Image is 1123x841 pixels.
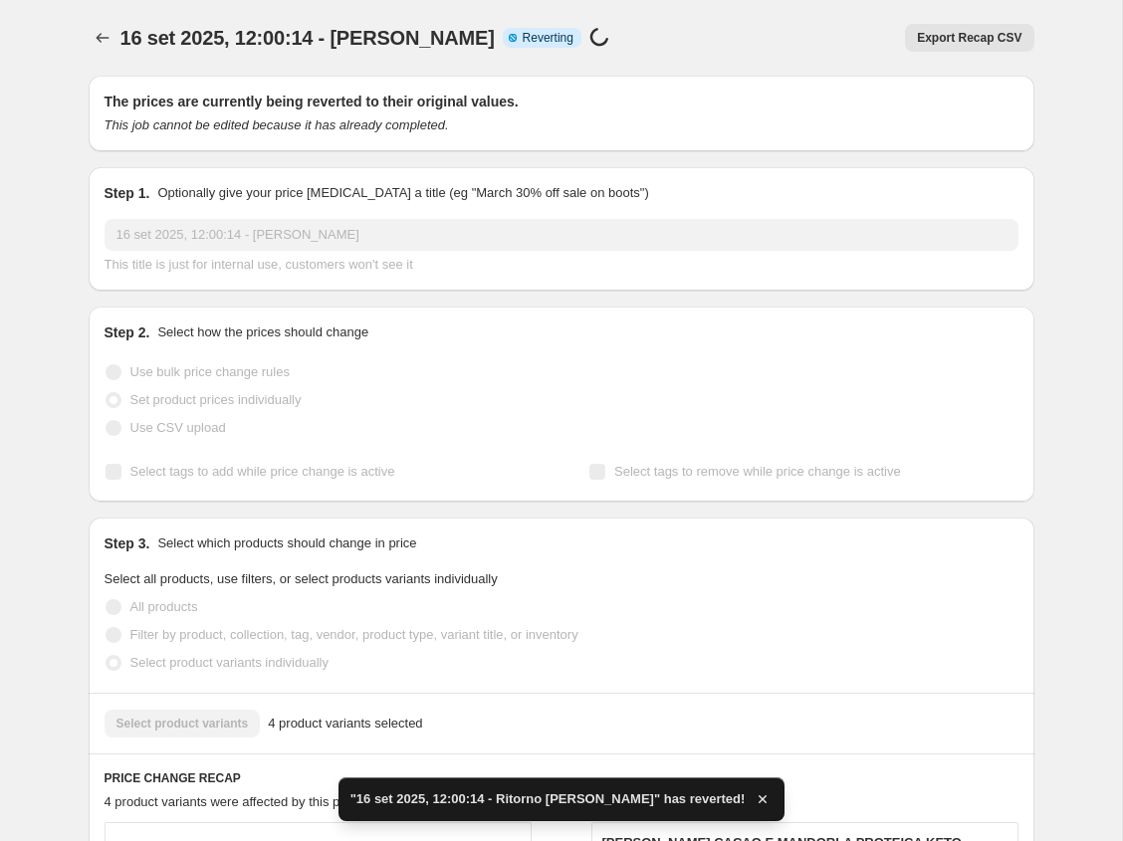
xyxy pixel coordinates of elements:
span: Export Recap CSV [917,30,1021,46]
h2: The prices are currently being reverted to their original values. [105,92,1018,111]
button: Export Recap CSV [905,24,1033,52]
span: Use bulk price change rules [130,364,290,379]
h6: PRICE CHANGE RECAP [105,770,1018,786]
span: Set product prices individually [130,392,302,407]
span: "16 set 2025, 12:00:14 - Ritorno [PERSON_NAME]" has reverted! [350,789,746,809]
p: Select which products should change in price [157,533,416,553]
span: Select tags to remove while price change is active [614,464,901,479]
span: Filter by product, collection, tag, vendor, product type, variant title, or inventory [130,627,578,642]
span: 4 product variants selected [268,714,422,734]
span: Reverting [523,30,573,46]
input: 30% off holiday sale [105,219,1018,251]
i: This job cannot be edited because it has already completed. [105,117,449,132]
h2: Step 2. [105,322,150,342]
span: Select product variants individually [130,655,329,670]
p: Select how the prices should change [157,322,368,342]
p: Optionally give your price [MEDICAL_DATA] a title (eg "March 30% off sale on boots") [157,183,648,203]
span: Select all products, use filters, or select products variants individually [105,571,498,586]
span: 16 set 2025, 12:00:14 - [PERSON_NAME] [120,27,495,49]
span: Use CSV upload [130,420,226,435]
span: All products [130,599,198,614]
button: Price change jobs [89,24,116,52]
h2: Step 1. [105,183,150,203]
span: Select tags to add while price change is active [130,464,395,479]
h2: Step 3. [105,533,150,553]
span: 4 product variants were affected by this price change: [105,794,411,809]
span: This title is just for internal use, customers won't see it [105,257,413,272]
